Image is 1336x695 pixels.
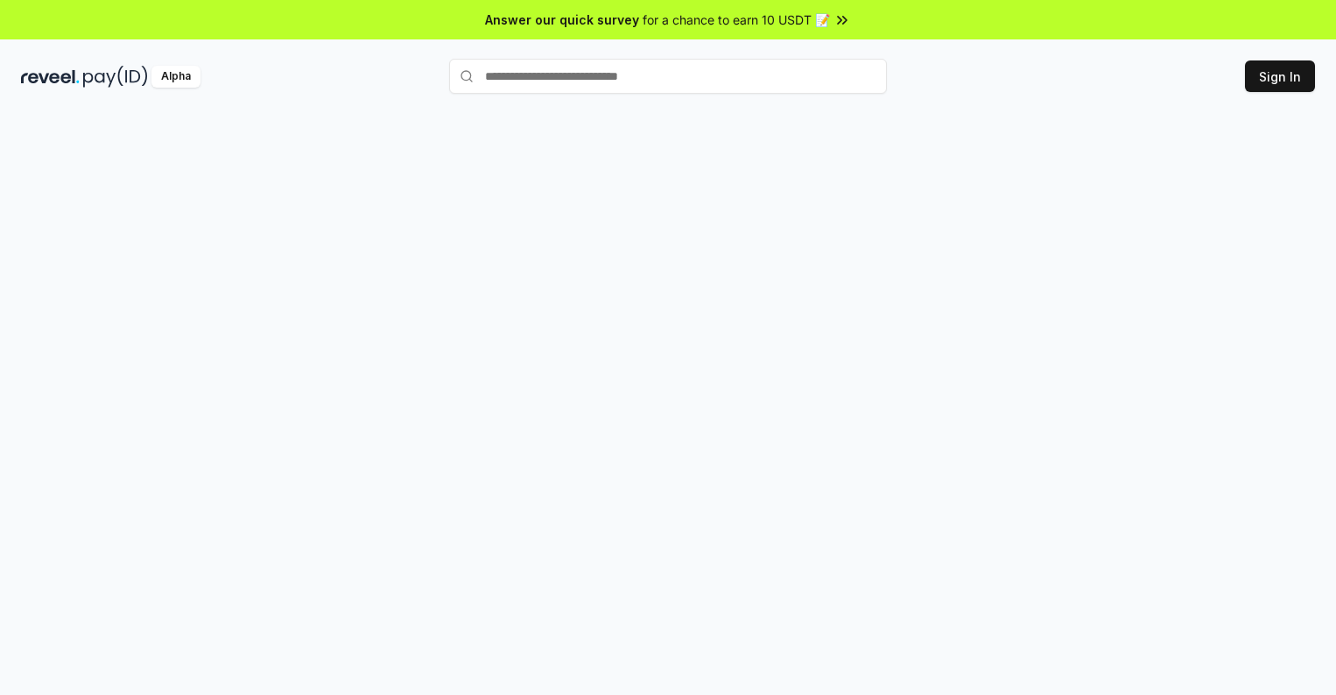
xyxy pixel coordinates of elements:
[151,66,200,88] div: Alpha
[643,11,830,29] span: for a chance to earn 10 USDT 📝
[1245,60,1315,92] button: Sign In
[485,11,639,29] span: Answer our quick survey
[83,66,148,88] img: pay_id
[21,66,80,88] img: reveel_dark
